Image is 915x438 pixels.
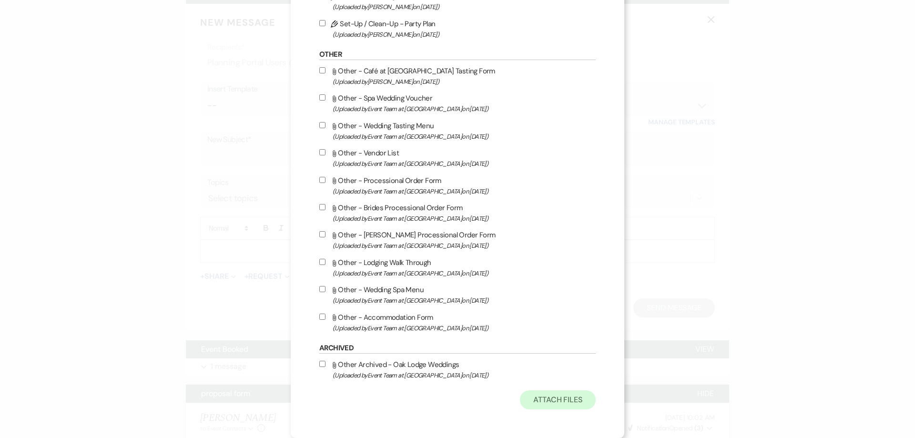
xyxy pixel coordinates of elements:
[319,65,596,87] label: Other - Café at [GEOGRAPHIC_DATA] Tasting Form
[319,231,325,237] input: Other - [PERSON_NAME] Processional Order Form(Uploaded byEvent Team at [GEOGRAPHIC_DATA]on [DATE])
[319,256,596,279] label: Other - Lodging Walk Through
[319,343,596,354] h6: Archived
[520,390,596,409] button: Attach Files
[333,295,596,306] span: (Uploaded by Event Team at [GEOGRAPHIC_DATA] on [DATE] )
[319,177,325,183] input: Other - Processional Order Form(Uploaded byEvent Team at [GEOGRAPHIC_DATA]on [DATE])
[333,131,596,142] span: (Uploaded by Event Team at [GEOGRAPHIC_DATA] on [DATE] )
[319,92,596,114] label: Other - Spa Wedding Voucher
[333,186,596,197] span: (Uploaded by Event Team at [GEOGRAPHIC_DATA] on [DATE] )
[333,213,596,224] span: (Uploaded by Event Team at [GEOGRAPHIC_DATA] on [DATE] )
[333,370,596,381] span: (Uploaded by Event Team at [GEOGRAPHIC_DATA] on [DATE] )
[319,311,596,334] label: Other - Accommodation Form
[333,158,596,169] span: (Uploaded by Event Team at [GEOGRAPHIC_DATA] on [DATE] )
[333,103,596,114] span: (Uploaded by Event Team at [GEOGRAPHIC_DATA] on [DATE] )
[319,202,596,224] label: Other - Brides Processional Order Form
[333,29,596,40] span: (Uploaded by [PERSON_NAME] on [DATE] )
[319,67,325,73] input: Other - Café at [GEOGRAPHIC_DATA] Tasting Form(Uploaded by[PERSON_NAME]on [DATE])
[319,174,596,197] label: Other - Processional Order Form
[319,147,596,169] label: Other - Vendor List
[319,204,325,210] input: Other - Brides Processional Order Form(Uploaded byEvent Team at [GEOGRAPHIC_DATA]on [DATE])
[319,18,596,40] label: Set-Up / Clean-Up - Party Plan
[319,120,596,142] label: Other - Wedding Tasting Menu
[319,20,325,26] input: Set-Up / Clean-Up - Party Plan(Uploaded by[PERSON_NAME]on [DATE])
[319,149,325,155] input: Other - Vendor List(Uploaded byEvent Team at [GEOGRAPHIC_DATA]on [DATE])
[333,240,596,251] span: (Uploaded by Event Team at [GEOGRAPHIC_DATA] on [DATE] )
[319,358,596,381] label: Other Archived - Oak Lodge Weddings
[319,259,325,265] input: Other - Lodging Walk Through(Uploaded byEvent Team at [GEOGRAPHIC_DATA]on [DATE])
[333,76,596,87] span: (Uploaded by [PERSON_NAME] on [DATE] )
[333,323,596,334] span: (Uploaded by Event Team at [GEOGRAPHIC_DATA] on [DATE] )
[333,1,596,12] span: (Uploaded by [PERSON_NAME] on [DATE] )
[333,268,596,279] span: (Uploaded by Event Team at [GEOGRAPHIC_DATA] on [DATE] )
[319,94,325,101] input: Other - Spa Wedding Voucher(Uploaded byEvent Team at [GEOGRAPHIC_DATA]on [DATE])
[319,50,596,60] h6: Other
[319,361,325,367] input: Other Archived - Oak Lodge Weddings(Uploaded byEvent Team at [GEOGRAPHIC_DATA]on [DATE])
[319,122,325,128] input: Other - Wedding Tasting Menu(Uploaded byEvent Team at [GEOGRAPHIC_DATA]on [DATE])
[319,314,325,320] input: Other - Accommodation Form(Uploaded byEvent Team at [GEOGRAPHIC_DATA]on [DATE])
[319,286,325,292] input: Other - Wedding Spa Menu(Uploaded byEvent Team at [GEOGRAPHIC_DATA]on [DATE])
[319,229,596,251] label: Other - [PERSON_NAME] Processional Order Form
[319,284,596,306] label: Other - Wedding Spa Menu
